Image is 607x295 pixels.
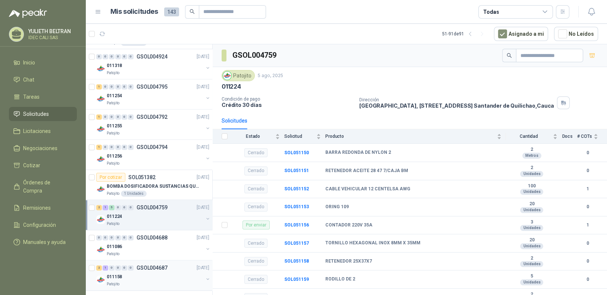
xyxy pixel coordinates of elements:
[122,145,127,150] div: 0
[103,114,108,120] div: 0
[284,150,309,155] b: SOL051150
[115,84,121,89] div: 0
[103,84,108,89] div: 0
[23,58,35,67] span: Inicio
[222,117,247,125] div: Solicitudes
[109,84,115,89] div: 0
[23,161,40,169] span: Cotizar
[325,276,355,282] b: RODILLO DE 2
[103,54,108,59] div: 0
[137,84,168,89] p: GSOL004795
[506,129,562,144] th: Cantidad
[96,155,105,164] img: Company Logo
[9,175,77,198] a: Órdenes de Compra
[244,275,267,284] div: Cerrado
[23,127,51,135] span: Licitaciones
[506,165,557,171] b: 2
[284,168,309,173] a: SOL051151
[122,54,127,59] div: 0
[325,168,408,174] b: RETENEDOR ACEITE 28 47 7/CAJA BM
[96,64,105,73] img: Company Logo
[107,153,122,160] p: 011256
[244,184,267,193] div: Cerrado
[9,9,47,18] img: Logo peakr
[284,241,309,246] a: SOL051157
[122,205,127,210] div: 0
[96,265,102,270] div: 2
[96,263,211,287] a: 2 1 0 0 0 0 GSOL004687[DATE] Company Logo011158Patojito
[96,245,105,254] img: Company Logo
[284,204,309,209] b: SOL051153
[9,201,77,215] a: Remisiones
[284,277,309,282] b: SOL051159
[109,145,115,150] div: 0
[107,243,122,250] p: 011086
[9,107,77,121] a: Solicitudes
[9,90,77,104] a: Tareas
[137,205,168,210] p: GSOL004759
[96,173,125,182] div: Por cotizar
[507,53,512,58] span: search
[520,261,543,267] div: Unidades
[232,134,274,139] span: Estado
[577,167,598,174] b: 0
[197,234,209,241] p: [DATE]
[115,205,121,210] div: 0
[23,238,66,246] span: Manuales y ayuda
[577,203,598,210] b: 0
[325,134,495,139] span: Producto
[223,72,231,80] img: Company Logo
[96,84,102,89] div: 1
[128,84,134,89] div: 0
[9,141,77,155] a: Negociaciones
[107,123,122,130] p: 011255
[103,205,108,210] div: 1
[110,6,158,17] h1: Mis solicitudes
[284,186,309,191] b: SOL051152
[506,273,557,279] b: 5
[577,134,592,139] span: # COTs
[23,110,49,118] span: Solicitudes
[107,273,122,280] p: 011158
[244,166,267,175] div: Cerrado
[222,102,353,108] p: Crédito 30 días
[115,54,121,59] div: 0
[520,243,543,249] div: Unidades
[128,175,156,180] p: SOL051382
[107,62,122,69] p: 011318
[442,28,488,40] div: 51 - 91 de 91
[243,221,270,229] div: Por enviar
[107,213,122,220] p: 011224
[9,73,77,87] a: Chat
[506,134,551,139] span: Cantidad
[577,185,598,193] b: 1
[9,235,77,249] a: Manuales y ayuda
[506,237,557,243] b: 20
[577,222,598,229] b: 1
[577,258,598,265] b: 0
[96,114,102,120] div: 1
[494,27,548,41] button: Asignado a mi
[284,258,309,264] b: SOL051158
[577,276,598,283] b: 0
[103,235,108,240] div: 0
[325,240,420,246] b: TORNILLO HEXAGONAL INOX 8MM X 35MM
[506,219,557,225] b: 3
[96,54,102,59] div: 0
[107,191,119,197] p: Patojito
[103,265,108,270] div: 1
[128,235,134,240] div: 0
[96,94,105,103] img: Company Logo
[284,222,309,228] a: SOL051156
[359,97,554,102] p: Dirección
[520,279,543,285] div: Unidades
[506,256,557,261] b: 2
[128,54,134,59] div: 0
[520,189,543,195] div: Unidades
[23,144,57,152] span: Negociaciones
[28,29,75,34] p: YULIETH BELTRAN
[222,96,353,102] p: Condición de pago
[23,76,34,84] span: Chat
